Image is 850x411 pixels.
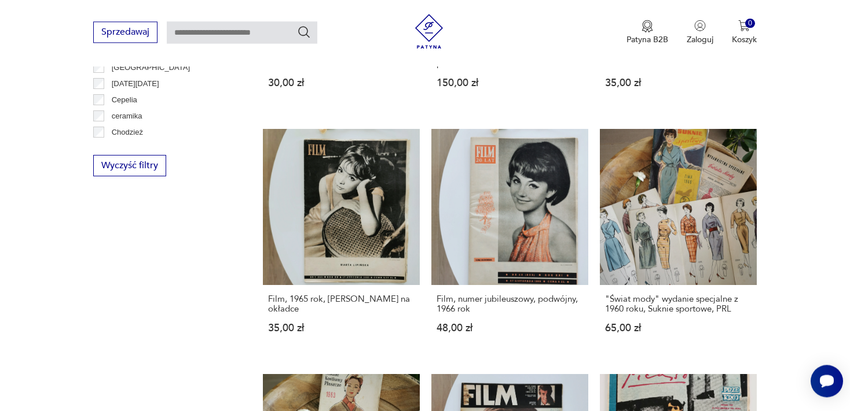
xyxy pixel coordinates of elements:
[268,294,415,314] h3: Film, 1965 rok, [PERSON_NAME] na okładce
[93,155,166,176] button: Wyczyść filtry
[626,34,668,45] p: Patyna B2B
[600,129,757,356] a: "Świat mody" wydanie specjalne z 1960 roku, Suknie sportowe, PRL"Świat mody" wydanie specjalne z ...
[268,49,415,69] h3: czasopismo z 1986r "hafty białe i innne" stan bdb-
[626,20,668,45] button: Patyna B2B
[642,20,653,32] img: Ikona medalu
[437,323,583,333] p: 48,00 zł
[297,25,311,39] button: Szukaj
[732,34,757,45] p: Koszyk
[437,78,583,88] p: 150,00 zł
[431,129,588,356] a: Film, numer jubileuszowy, podwójny, 1966 rokFilm, numer jubileuszowy, podwójny, 1966 rok48,00 zł
[745,18,755,28] div: 0
[112,61,190,74] p: [GEOGRAPHIC_DATA]
[112,94,137,106] p: Cepelia
[605,49,752,69] h3: Ekran, 1964 [PERSON_NAME] na okładce
[112,142,141,155] p: Ćmielów
[694,20,706,31] img: Ikonka użytkownika
[263,129,420,356] a: Film, 1965 rok, Marta Lipińska na okładceFilm, 1965 rok, [PERSON_NAME] na okładce35,00 zł
[811,365,843,397] iframe: Smartsupp widget button
[437,294,583,314] h3: Film, numer jubileuszowy, podwójny, 1966 rok
[687,20,713,45] button: Zaloguj
[112,110,142,123] p: ceramika
[268,323,415,333] p: 35,00 zł
[605,323,752,333] p: 65,00 zł
[732,20,757,45] button: 0Koszyk
[93,21,157,43] button: Sprzedawaj
[268,78,415,88] p: 30,00 zł
[112,126,143,139] p: Chodzież
[605,294,752,314] h3: "Świat mody" wydanie specjalne z 1960 roku, Suknie sportowe, PRL
[738,20,750,31] img: Ikona koszyka
[93,29,157,37] a: Sprzedawaj
[605,78,752,88] p: 35,00 zł
[437,49,583,69] h3: czasopismo z prlu "magazyn polski" pażdzienik 1979 rok stan db
[626,20,668,45] a: Ikona medaluPatyna B2B
[412,14,446,49] img: Patyna - sklep z meblami i dekoracjami vintage
[687,34,713,45] p: Zaloguj
[112,77,159,90] p: [DATE][DATE]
